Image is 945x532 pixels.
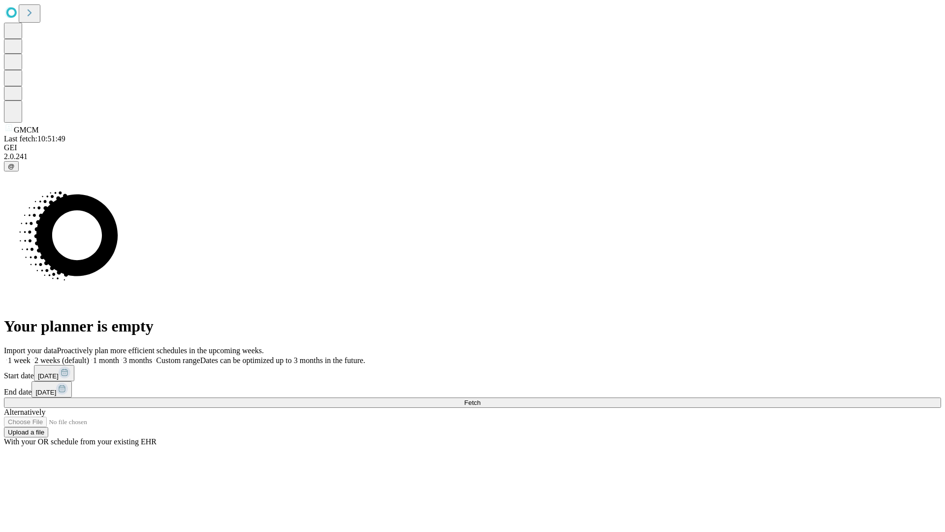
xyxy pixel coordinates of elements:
[4,143,941,152] div: GEI
[35,389,56,396] span: [DATE]
[14,126,39,134] span: GMCM
[200,356,365,365] span: Dates can be optimized up to 3 months in the future.
[4,152,941,161] div: 2.0.241
[4,346,57,355] span: Import your data
[123,356,152,365] span: 3 months
[4,161,19,171] button: @
[8,163,15,170] span: @
[8,356,31,365] span: 1 week
[4,381,941,398] div: End date
[34,356,89,365] span: 2 weeks (default)
[93,356,119,365] span: 1 month
[57,346,264,355] span: Proactively plan more efficient schedules in the upcoming weeks.
[31,381,72,398] button: [DATE]
[4,134,65,143] span: Last fetch: 10:51:49
[4,317,941,335] h1: Your planner is empty
[34,365,74,381] button: [DATE]
[4,437,157,446] span: With your OR schedule from your existing EHR
[156,356,200,365] span: Custom range
[4,427,48,437] button: Upload a file
[4,398,941,408] button: Fetch
[4,408,45,416] span: Alternatively
[38,372,59,380] span: [DATE]
[464,399,480,406] span: Fetch
[4,365,941,381] div: Start date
